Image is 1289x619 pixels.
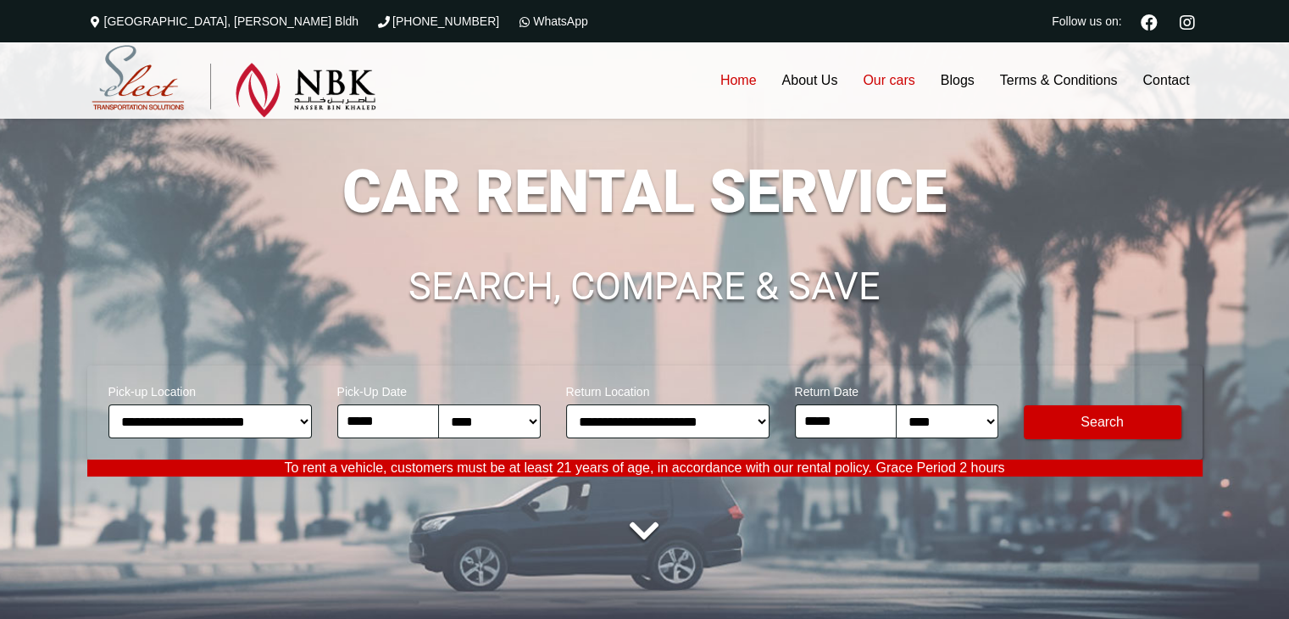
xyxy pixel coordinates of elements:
a: WhatsApp [516,14,588,28]
a: [PHONE_NUMBER] [375,14,499,28]
a: Home [708,42,770,119]
span: Pick-Up Date [337,374,541,404]
button: Modify Search [1024,405,1181,439]
a: Contact [1130,42,1202,119]
h1: CAR RENTAL SERVICE [87,162,1203,221]
a: Terms & Conditions [987,42,1131,119]
a: Our cars [850,42,927,119]
p: To rent a vehicle, customers must be at least 21 years of age, in accordance with our rental poli... [87,460,1203,477]
span: Return Date [795,374,998,404]
a: Blogs [928,42,987,119]
img: Select Rent a Car [92,45,376,118]
h1: SEARCH, COMPARE & SAVE [87,267,1203,306]
span: Pick-up Location [108,374,312,404]
a: About Us [769,42,850,119]
a: Facebook [1134,12,1164,31]
span: Return Location [566,374,770,404]
a: Instagram [1173,12,1203,31]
